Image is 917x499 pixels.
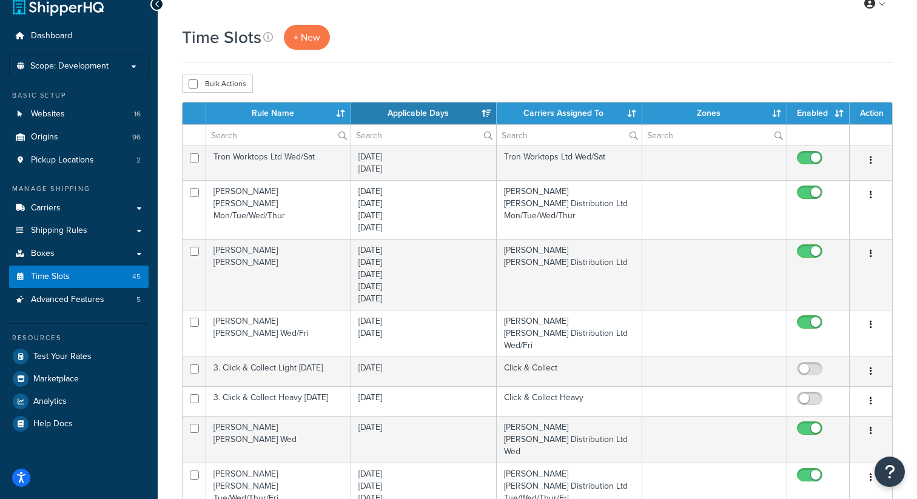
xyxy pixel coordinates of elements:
[30,61,109,72] span: Scope: Development
[9,219,149,242] a: Shipping Rules
[182,25,261,49] h1: Time Slots
[31,155,94,166] span: Pickup Locations
[31,109,65,119] span: Websites
[9,149,149,172] a: Pickup Locations 2
[9,126,149,149] li: Origins
[9,25,149,47] a: Dashboard
[206,416,351,463] td: [PERSON_NAME] [PERSON_NAME] Wed
[497,386,642,416] td: Click & Collect Heavy
[497,102,642,124] th: Carriers Assigned To: activate to sort column ascending
[136,155,141,166] span: 2
[9,149,149,172] li: Pickup Locations
[136,295,141,305] span: 5
[497,146,642,180] td: Tron Worktops Ltd Wed/Sat
[9,266,149,288] li: Time Slots
[351,310,497,357] td: [DATE] [DATE]
[497,310,642,357] td: [PERSON_NAME] [PERSON_NAME] Distribution Ltd Wed/Fri
[9,333,149,343] div: Resources
[31,272,70,282] span: Time Slots
[642,102,787,124] th: Zones: activate to sort column ascending
[33,352,92,362] span: Test Your Rates
[206,180,351,239] td: [PERSON_NAME] [PERSON_NAME] Mon/Tue/Wed/Thur
[9,266,149,288] a: Time Slots 45
[206,310,351,357] td: [PERSON_NAME] [PERSON_NAME] Wed/Fri
[134,109,141,119] span: 16
[497,357,642,386] td: Click & Collect
[9,197,149,219] a: Carriers
[351,180,497,239] td: [DATE] [DATE] [DATE] [DATE]
[9,90,149,101] div: Basic Setup
[206,239,351,310] td: [PERSON_NAME] [PERSON_NAME]
[875,457,905,487] button: Open Resource Center
[9,390,149,412] a: Analytics
[9,346,149,367] a: Test Your Rates
[31,249,55,259] span: Boxes
[31,226,87,236] span: Shipping Rules
[497,416,642,463] td: [PERSON_NAME] [PERSON_NAME] Distribution Ltd Wed
[182,75,253,93] button: Bulk Actions
[9,126,149,149] a: Origins 96
[33,374,79,384] span: Marketplace
[132,272,141,282] span: 45
[351,146,497,180] td: [DATE] [DATE]
[9,103,149,126] a: Websites 16
[31,132,58,142] span: Origins
[206,125,351,146] input: Search
[206,146,351,180] td: Tron Worktops Ltd Wed/Sat
[284,25,330,50] a: + New
[33,419,73,429] span: Help Docs
[9,289,149,311] a: Advanced Features 5
[351,357,497,386] td: [DATE]
[294,30,320,44] span: + New
[351,239,497,310] td: [DATE] [DATE] [DATE] [DATE] [DATE]
[351,102,497,124] th: Applicable Days: activate to sort column ascending
[497,239,642,310] td: [PERSON_NAME] [PERSON_NAME] Distribution Ltd
[351,125,496,146] input: Search
[9,289,149,311] li: Advanced Features
[31,295,104,305] span: Advanced Features
[9,184,149,194] div: Manage Shipping
[132,132,141,142] span: 96
[9,368,149,390] a: Marketplace
[206,386,351,416] td: 3. Click & Collect Heavy [DATE]
[206,102,351,124] th: Rule Name: activate to sort column ascending
[497,180,642,239] td: [PERSON_NAME] [PERSON_NAME] Distribution Ltd Mon/Tue/Wed/Thur
[787,102,850,124] th: Enabled: activate to sort column ascending
[206,357,351,386] td: 3. Click & Collect Light [DATE]
[497,125,642,146] input: Search
[351,416,497,463] td: [DATE]
[642,125,787,146] input: Search
[351,386,497,416] td: [DATE]
[9,103,149,126] li: Websites
[33,397,67,407] span: Analytics
[31,31,72,41] span: Dashboard
[9,243,149,265] a: Boxes
[9,413,149,435] a: Help Docs
[31,203,61,213] span: Carriers
[850,102,892,124] th: Action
